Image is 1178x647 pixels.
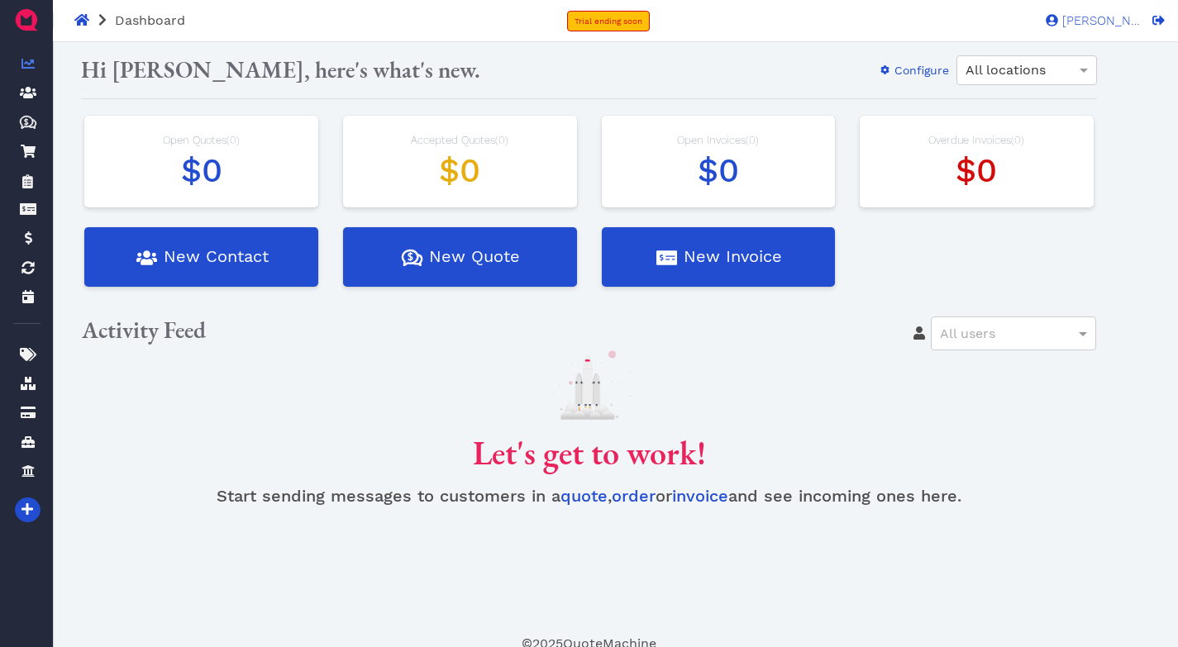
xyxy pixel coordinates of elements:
tspan: $ [408,251,413,263]
div: Open Quotes ( ) [101,132,302,149]
span: 0 [498,134,505,146]
img: launch.svg [548,350,631,419]
div: Accepted Quotes ( ) [360,132,560,149]
button: Configure [868,57,950,83]
img: QuoteM_icon_flat.png [13,7,40,33]
a: invoice [672,486,728,506]
span: Start sending messages to customers in a , or and see incoming ones here. [217,486,961,506]
span: Configure [892,64,949,77]
span: $0 [956,151,997,190]
button: New Quote [343,227,577,287]
span: 0 [230,134,236,146]
span: Trial ending soon [575,17,642,26]
tspan: $ [24,117,29,126]
button: New Contact [84,227,318,287]
a: [PERSON_NAME] [1037,12,1141,27]
a: quote [560,486,608,506]
a: order [612,486,656,506]
span: $0 [181,151,222,190]
div: All users [932,317,1095,350]
span: Let's get to work! [473,431,706,474]
span: Dashboard [115,12,185,28]
span: 0 [1014,134,1021,146]
a: Trial ending soon [567,11,650,31]
span: $0 [439,151,480,190]
span: All locations [966,62,1046,78]
span: Hi [PERSON_NAME], here's what's new. [81,55,480,84]
span: $0 [698,151,739,190]
span: Activity Feed [82,315,206,345]
span: 0 [749,134,756,146]
button: New Invoice [602,227,836,287]
div: Overdue Invoices ( ) [876,132,1077,149]
div: Open Invoices ( ) [618,132,819,149]
span: [PERSON_NAME] [1058,15,1141,27]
